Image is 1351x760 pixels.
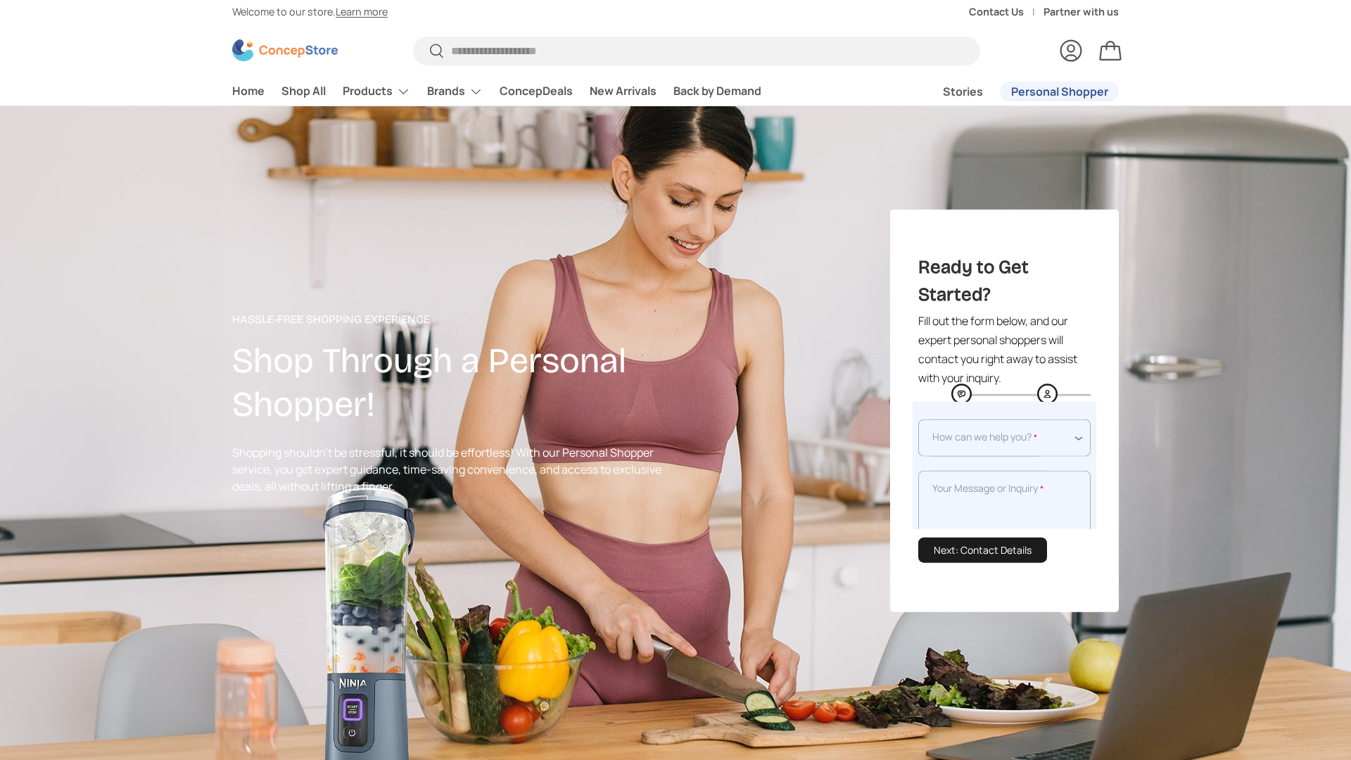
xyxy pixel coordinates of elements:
h3: Ready to Get Started? [918,253,1091,308]
a: Back by Demand [673,77,761,105]
a: Partner with us [1044,4,1119,20]
p: hassle-free shopping experience [232,311,675,328]
summary: Products [334,77,419,106]
p: Shopping shouldn’t be stressful, it should be effortless! With our Personal Shopper service, you ... [232,444,675,495]
a: Products [343,77,410,106]
a: Stories [943,78,983,106]
img: ConcepStore [232,39,338,61]
p: Fill out the form below, and our expert personal shoppers will contact you right away to assist w... [918,311,1091,388]
a: Personal Shopper [1000,82,1119,101]
a: Shop All [281,77,326,105]
p: Welcome to our store. [232,4,388,20]
a: Home [232,77,265,105]
a: New Arrivals [590,77,657,105]
h2: Shop Through a Personal Shopper! [232,339,675,426]
a: ConcepDeals [500,77,573,105]
a: Learn more [336,5,388,18]
nav: Secondary [909,77,1119,106]
nav: Primary [232,77,761,106]
summary: Brands [419,77,491,106]
button: Next: Contact Details [918,538,1047,563]
a: Contact Us [969,4,1044,20]
span: Personal Shopper [1011,86,1108,97]
a: Brands [427,77,483,106]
